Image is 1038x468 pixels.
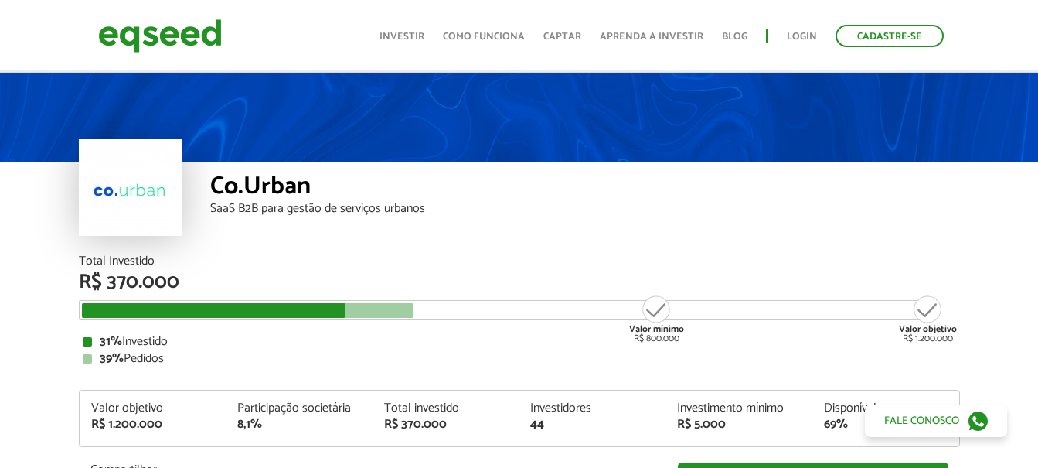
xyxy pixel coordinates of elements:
[677,402,801,415] div: Investimento mínimo
[865,405,1007,437] a: Fale conosco
[629,322,684,336] strong: Valor mínimo
[787,32,817,42] a: Login
[677,418,801,431] div: R$ 5.000
[237,418,361,431] div: 8,1%
[899,322,957,336] strong: Valor objetivo
[600,32,703,42] a: Aprenda a investir
[100,331,122,352] strong: 31%
[384,402,508,415] div: Total investido
[530,418,654,431] div: 44
[543,32,581,42] a: Captar
[836,25,944,47] a: Cadastre-se
[530,402,654,415] div: Investidores
[379,32,424,42] a: Investir
[210,203,960,215] div: SaaS B2B para gestão de serviços urbanos
[722,32,747,42] a: Blog
[384,418,508,431] div: R$ 370.000
[628,294,686,343] div: R$ 800.000
[83,336,956,348] div: Investido
[79,272,960,292] div: R$ 370.000
[91,402,215,415] div: Valor objetivo
[91,418,215,431] div: R$ 1.200.000
[443,32,525,42] a: Como funciona
[210,174,960,203] div: Co.Urban
[899,294,957,343] div: R$ 1.200.000
[98,15,222,56] img: EqSeed
[83,353,956,365] div: Pedidos
[237,402,361,415] div: Participação societária
[79,255,960,268] div: Total Investido
[824,402,948,415] div: Disponível
[100,348,124,369] strong: 39%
